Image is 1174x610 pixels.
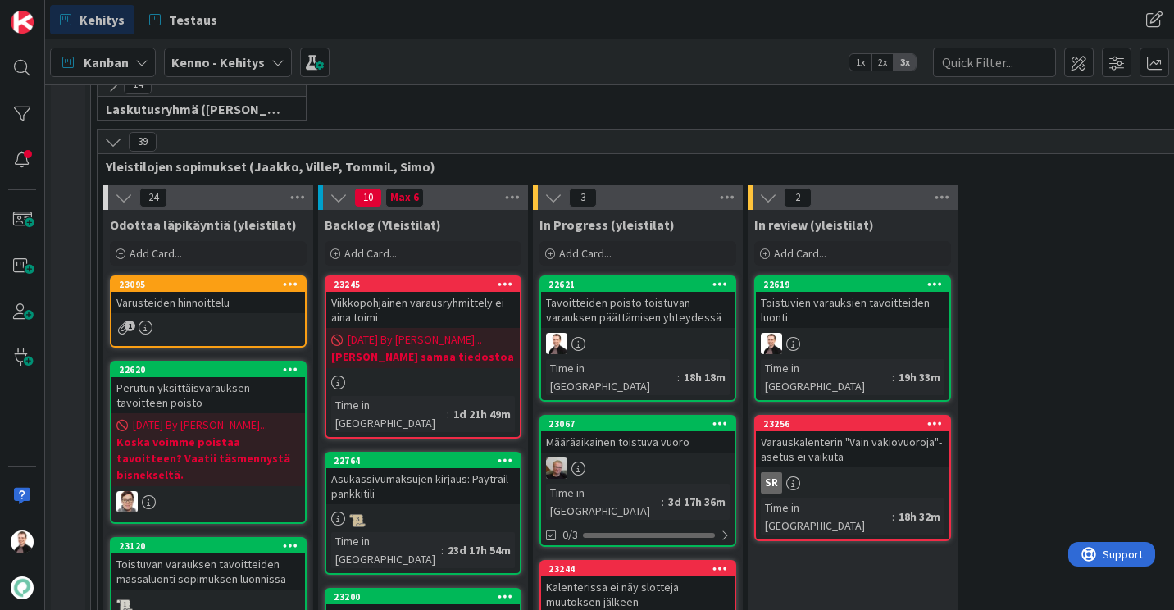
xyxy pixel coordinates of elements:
[325,216,441,233] span: Backlog (Yleistilat)
[546,333,567,354] img: VP
[761,359,892,395] div: Time in [GEOGRAPHIC_DATA]
[539,415,736,547] a: 23067Määräaikainen toistuva vuoroJHTime in [GEOGRAPHIC_DATA]:3d 17h 36m0/3
[541,417,735,431] div: 23067
[111,377,305,413] div: Perutun yksittäisvarauksen tavoitteen poisto
[119,279,305,290] div: 23095
[80,10,125,30] span: Kehitys
[169,10,217,30] span: Testaus
[562,526,578,544] span: 0/3
[326,277,520,292] div: 23245
[106,158,1158,175] span: Yleistilojen sopimukset (Jaakko, VilleP, TommiL, Simo)
[541,457,735,479] div: JH
[548,418,735,430] div: 23067
[541,333,735,354] div: VP
[756,277,949,292] div: 22619
[11,576,34,599] img: avatar
[130,246,182,261] span: Add Card...
[331,348,515,365] b: [PERSON_NAME] samaa tiedostoa
[761,333,782,354] img: VP
[784,188,812,207] span: 2
[539,216,675,233] span: In Progress (yleistilat)
[326,590,520,604] div: 23200
[334,279,520,290] div: 23245
[541,431,735,453] div: Määräaikainen toistuva vuoro
[894,508,944,526] div: 18h 32m
[84,52,129,72] span: Kanban
[756,431,949,467] div: Varauskalenterin "Vain vakiovuoroja"-asetus ei vaikuta
[546,359,677,395] div: Time in [GEOGRAPHIC_DATA]
[548,279,735,290] div: 22621
[541,562,735,576] div: 23244
[331,532,441,568] div: Time in [GEOGRAPHIC_DATA]
[110,216,297,233] span: Odottaa läpikäyntiä (yleistilat)
[677,368,680,386] span: :
[546,484,662,520] div: Time in [GEOGRAPHIC_DATA]
[894,368,944,386] div: 19h 33m
[849,54,871,71] span: 1x
[111,277,305,313] div: 23095Varusteiden hinnoittelu
[763,418,949,430] div: 23256
[139,188,167,207] span: 24
[539,275,736,402] a: 22621Tavoitteiden poisto toistuvan varauksen päättämisen yhteydessäVPTime in [GEOGRAPHIC_DATA]:18...
[390,193,419,202] div: Max 6
[111,539,305,553] div: 23120
[754,216,874,233] span: In review (yleistilat)
[119,364,305,376] div: 22620
[11,11,34,34] img: Visit kanbanzone.com
[50,5,134,34] a: Kehitys
[447,405,449,423] span: :
[325,275,521,439] a: 23245Viikkopohjainen varausryhmittely ei aina toimi[DATE] By [PERSON_NAME]...[PERSON_NAME] samaa ...
[106,101,285,117] span: Laskutusryhmä (Antti, Keijo)
[139,5,227,34] a: Testaus
[116,491,138,512] img: SM
[761,498,892,535] div: Time in [GEOGRAPHIC_DATA]
[133,417,267,434] span: [DATE] By [PERSON_NAME]...
[34,2,75,22] span: Support
[774,246,826,261] span: Add Card...
[326,453,520,504] div: 22764Asukassivumaksujen kirjaus: Paytrail-pankkitili
[116,434,300,483] b: Koska voimme poistaa tavoitteen? Vaatii täsmennystä bisnekseltä.
[754,415,951,541] a: 23256Varauskalenterin "Vain vakiovuoroja"-asetus ei vaikutaSRTime in [GEOGRAPHIC_DATA]:18h 32m
[541,277,735,328] div: 22621Tavoitteiden poisto toistuvan varauksen päättämisen yhteydessä
[444,541,515,559] div: 23d 17h 54m
[111,491,305,512] div: SM
[871,54,894,71] span: 2x
[756,333,949,354] div: VP
[171,54,265,71] b: Kenno - Kehitys
[559,246,612,261] span: Add Card...
[933,48,1056,77] input: Quick Filter...
[680,368,730,386] div: 18h 18m
[441,541,444,559] span: :
[348,331,482,348] span: [DATE] By [PERSON_NAME]...
[541,417,735,453] div: 23067Määräaikainen toistuva vuoro
[344,246,397,261] span: Add Card...
[111,362,305,377] div: 22620
[326,468,520,504] div: Asukassivumaksujen kirjaus: Paytrail-pankkitili
[892,368,894,386] span: :
[664,493,730,511] div: 3d 17h 36m
[892,508,894,526] span: :
[119,540,305,552] div: 23120
[756,417,949,467] div: 23256Varauskalenterin "Vain vakiovuoroja"-asetus ei vaikuta
[331,396,447,432] div: Time in [GEOGRAPHIC_DATA]
[111,362,305,413] div: 22620Perutun yksittäisvarauksen tavoitteen poisto
[546,457,567,479] img: JH
[763,279,949,290] div: 22619
[111,277,305,292] div: 23095
[326,453,520,468] div: 22764
[129,132,157,152] span: 39
[354,188,382,207] span: 10
[894,54,916,71] span: 3x
[541,292,735,328] div: Tavoitteiden poisto toistuvan varauksen päättämisen yhteydessä
[110,361,307,524] a: 22620Perutun yksittäisvarauksen tavoitteen poisto[DATE] By [PERSON_NAME]...Koska voimme poistaa t...
[326,277,520,328] div: 23245Viikkopohjainen varausryhmittely ei aina toimi
[569,188,597,207] span: 3
[756,277,949,328] div: 22619Toistuvien varauksien tavoitteiden luonti
[756,417,949,431] div: 23256
[326,292,520,328] div: Viikkopohjainen varausryhmittely ei aina toimi
[541,277,735,292] div: 22621
[111,292,305,313] div: Varusteiden hinnoittelu
[662,493,664,511] span: :
[11,530,34,553] img: VP
[111,539,305,590] div: 23120Toistuvan varauksen tavoitteiden massaluonti sopimuksen luonnissa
